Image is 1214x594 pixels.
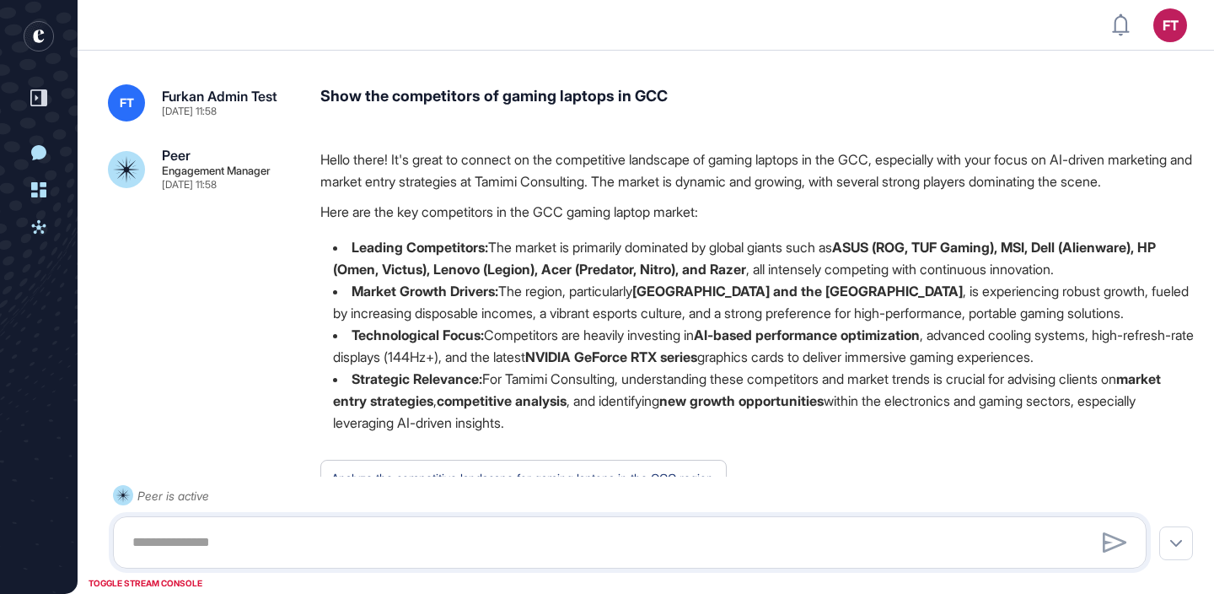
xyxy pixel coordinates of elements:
div: Analyze the competitive landscape for gaming laptops in the GCC region. [331,467,716,489]
div: Show the competitors of gaming laptops in GCC [320,84,1197,121]
strong: competitive analysis [437,392,567,409]
strong: Market Growth Drivers: [352,283,498,300]
div: [DATE] 11:58 [162,180,217,190]
div: Engagement Manager [162,165,271,176]
strong: AI-based performance optimization [694,327,920,343]
strong: Technological Focus: [352,327,484,343]
strong: NVIDIA GeForce RTX series [525,348,697,365]
strong: [GEOGRAPHIC_DATA] and the [GEOGRAPHIC_DATA] [632,283,963,300]
span: FT [120,96,134,110]
div: Peer is active [137,485,209,506]
li: The market is primarily dominated by global giants such as , all intensely competing with continu... [320,236,1197,280]
li: For Tamimi Consulting, understanding these competitors and market trends is crucial for advising ... [320,368,1197,434]
div: Furkan Admin Test [162,89,277,103]
li: Competitors are heavily investing in , advanced cooling systems, high-refresh-rate displays (144H... [320,324,1197,368]
div: Peer [162,148,191,162]
div: TOGGLE STREAM CONSOLE [84,573,207,594]
button: FT [1153,8,1187,42]
p: Here are the key competitors in the GCC gaming laptop market: [320,201,1197,223]
p: Hello there! It's great to connect on the competitive landscape of gaming laptops in the GCC, esp... [320,148,1197,192]
div: [DATE] 11:58 [162,106,217,116]
div: entrapeer-logo [24,21,54,51]
strong: new growth opportunities [659,392,824,409]
li: The region, particularly , is experiencing robust growth, fueled by increasing disposable incomes... [320,280,1197,324]
strong: Leading Competitors: [352,239,488,256]
strong: Strategic Relevance: [352,370,482,387]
